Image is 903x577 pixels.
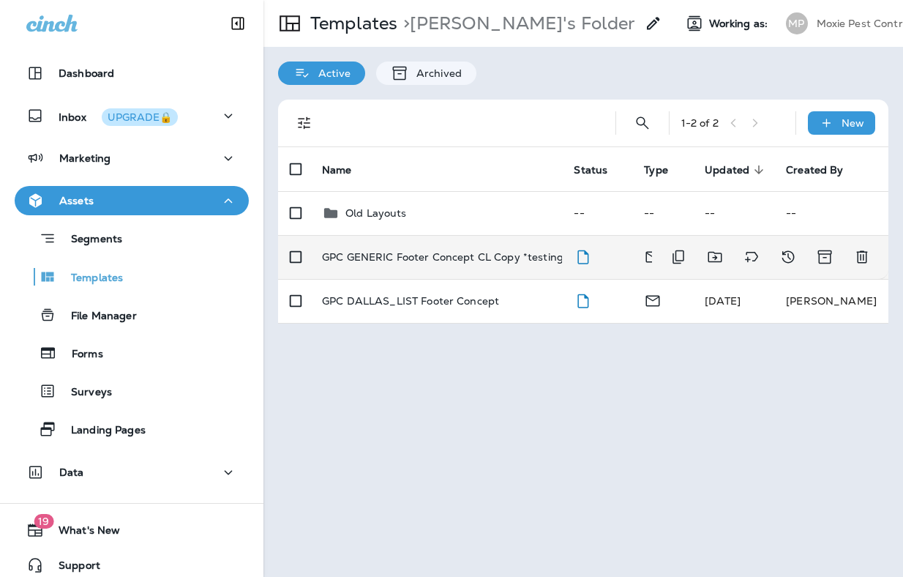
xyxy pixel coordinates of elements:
p: Templates [56,272,123,286]
p: Mischelle's Folder [397,12,635,34]
span: Type [644,163,687,176]
span: Email [644,293,662,306]
span: Created By [786,164,843,176]
span: Updated [705,164,749,176]
button: Filters [290,108,319,138]
button: UPGRADE🔒 [102,108,178,126]
button: Move to folder [700,242,730,272]
span: Draft [574,293,592,306]
td: -- [693,191,774,235]
p: Landing Pages [56,424,146,438]
span: Support [44,559,100,577]
span: Updated [705,163,768,176]
button: Surveys [15,376,249,406]
span: Email [644,249,662,262]
button: Dashboard [15,59,249,88]
td: -- [774,191,888,235]
span: Name [322,164,352,176]
p: Active [311,67,351,79]
td: [PERSON_NAME] [774,279,888,323]
p: Segments [56,233,122,247]
button: Delete [847,242,877,272]
p: Old Layouts [345,207,407,219]
p: Assets [59,195,94,206]
button: Forms [15,338,249,368]
span: Working as: [709,18,771,30]
p: Data [59,466,84,478]
p: Marketing [59,152,110,164]
p: Templates [304,12,397,34]
p: GPC DALLAS_LIST Footer Concept [322,295,499,307]
p: Inbox [59,108,178,124]
p: Surveys [56,386,112,400]
button: Add tags [737,242,766,272]
span: Name [322,163,371,176]
span: Mischelle Hunter [705,294,741,308]
span: Type [644,164,668,176]
button: Templates [15,261,249,292]
span: What's New [44,524,120,542]
td: -- [562,191,632,235]
span: Status [574,163,626,176]
div: 1 - 2 of 2 [681,117,719,129]
span: Draft [574,249,592,262]
button: Segments [15,223,249,254]
div: MP [786,12,808,34]
button: 19What's New [15,515,249,545]
span: Created By [786,163,862,176]
button: File Manager [15,299,249,330]
p: Dashboard [59,67,114,79]
span: Status [574,164,607,176]
p: Archived [409,67,462,79]
td: -- [632,191,693,235]
div: UPGRADE🔒 [108,112,172,122]
button: View Changelog [773,242,803,272]
button: InboxUPGRADE🔒 [15,101,249,130]
button: Marketing [15,144,249,173]
button: Assets [15,186,249,215]
span: 19 [34,514,53,529]
p: GPC GENERIC Footer Concept CL Copy *testing* [322,251,568,263]
button: Collapse Sidebar [217,9,258,38]
button: Archive [810,242,840,272]
button: Data [15,458,249,487]
p: File Manager [56,310,137,324]
button: Search Templates [628,108,657,138]
button: Landing Pages [15,414,249,444]
button: Duplicate [664,242,693,272]
p: New [842,117,864,129]
p: Forms [57,348,103,362]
